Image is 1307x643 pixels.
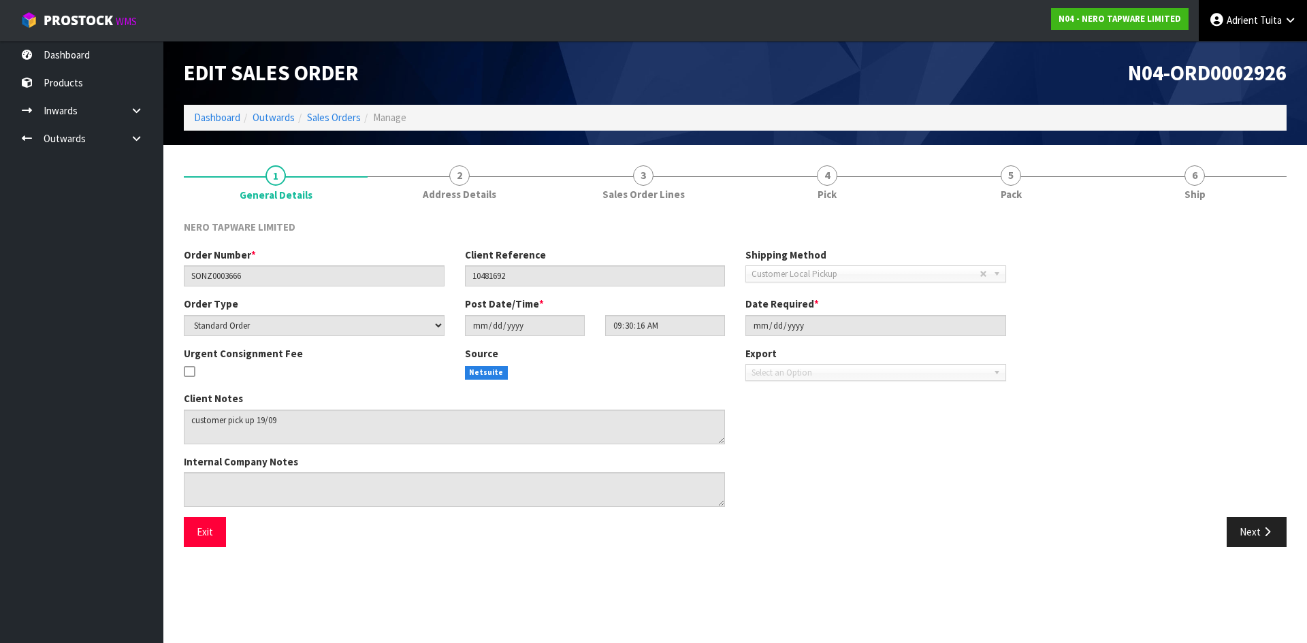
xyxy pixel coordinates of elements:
span: 2 [449,165,470,186]
span: NERO TAPWARE LIMITED [184,220,295,233]
span: Address Details [423,187,496,201]
span: Ship [1184,187,1206,201]
label: Export [745,346,777,361]
span: 1 [265,165,286,186]
label: Internal Company Notes [184,455,298,469]
span: Pack [1001,187,1022,201]
label: Order Type [184,297,238,311]
span: Tuita [1260,14,1282,27]
span: Select an Option [752,365,988,381]
span: General Details [240,188,312,202]
label: Urgent Consignment Fee [184,346,303,361]
a: Sales Orders [307,111,361,124]
span: Pick [818,187,837,201]
span: 4 [817,165,837,186]
label: Client Reference [465,248,546,262]
label: Order Number [184,248,256,262]
a: Outwards [253,111,295,124]
span: 5 [1001,165,1021,186]
span: General Details [184,210,1287,557]
strong: N04 - NERO TAPWARE LIMITED [1059,13,1181,24]
span: Edit Sales Order [184,59,359,86]
span: Manage [373,111,406,124]
button: Exit [184,517,226,546]
input: Order Number [184,265,445,286]
a: N04 - NERO TAPWARE LIMITED [1051,8,1189,30]
img: cube-alt.png [20,12,37,29]
span: Adrient [1227,14,1258,27]
label: Client Notes [184,391,243,406]
label: Shipping Method [745,248,826,262]
label: Post Date/Time [465,297,544,311]
a: Dashboard [194,111,240,124]
span: N04-ORD0002926 [1128,59,1287,86]
label: Date Required [745,297,819,311]
input: Client Reference [465,265,726,286]
button: Next [1227,517,1287,546]
span: Customer Local Pickup [752,266,980,282]
span: Sales Order Lines [602,187,685,201]
span: 6 [1184,165,1205,186]
span: Netsuite [465,366,509,380]
small: WMS [116,15,137,28]
span: 3 [633,165,653,186]
span: ProStock [44,12,113,29]
label: Source [465,346,498,361]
